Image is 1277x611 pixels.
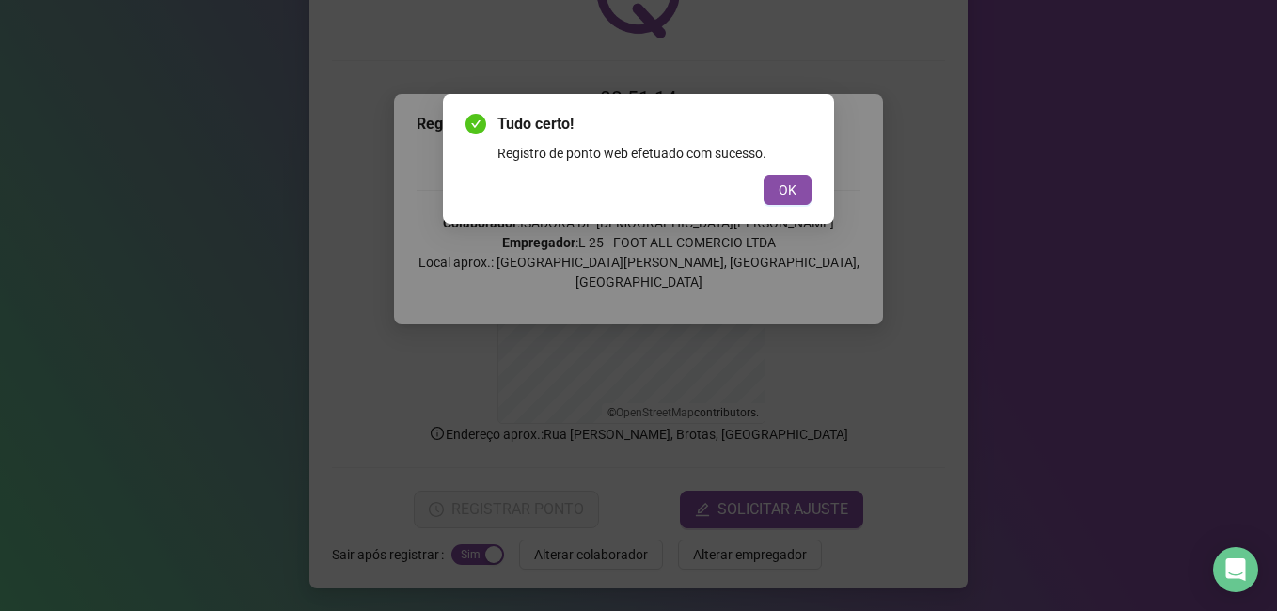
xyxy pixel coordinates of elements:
[779,180,796,200] span: OK
[497,113,812,135] span: Tudo certo!
[497,143,812,164] div: Registro de ponto web efetuado com sucesso.
[465,114,486,134] span: check-circle
[1213,547,1258,592] div: Open Intercom Messenger
[764,175,812,205] button: OK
